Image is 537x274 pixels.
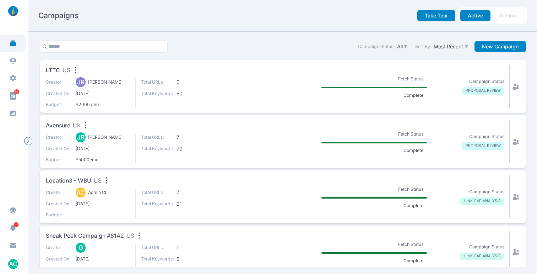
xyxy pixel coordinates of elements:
span: $2000 /mo [76,101,130,108]
p: Creator: [46,244,71,251]
p: Complete [400,147,427,154]
span: Location3 - WBU [46,176,91,185]
p: Total Keywords: [141,256,174,262]
p: Fetch Status [394,74,427,83]
p: Created On: [46,256,71,262]
div: AC [76,188,86,197]
span: --- [76,267,130,273]
button: Take Tour [417,10,455,21]
p: Fetch Status [394,185,427,194]
p: Total URLs: [141,79,174,85]
button: All [396,42,409,51]
span: 1 [177,244,210,251]
p: Budget: [46,212,71,218]
span: 21 [177,201,210,207]
p: Complete [400,202,427,209]
p: Most Recent [434,43,463,50]
p: Created On: [46,201,71,207]
span: 5 [177,256,210,262]
span: Avensure [46,121,70,130]
button: Archive [492,10,525,21]
span: US [63,66,70,75]
span: LTTC [46,66,60,75]
span: 7 [177,134,210,141]
p: [PERSON_NAME] [88,79,123,85]
span: $5000 /mo [76,157,130,163]
p: Complete [400,92,427,99]
h2: Campaigns [38,11,78,21]
span: 60 [14,89,19,94]
p: Fetch Status [394,130,427,138]
p: Budget: [46,157,71,163]
span: 70 [177,146,210,152]
p: Complete [400,258,427,264]
p: LINK GAP ANALYSIS [460,253,504,260]
span: [DATE] [76,201,130,207]
img: linklaunch_small.2ae18699.png [6,6,21,16]
p: Creator: [46,79,71,85]
p: Campaign Status [469,244,504,250]
p: Total URLs: [141,189,174,196]
p: LINK GAP ANALYSIS [460,197,504,205]
div: G [76,243,86,253]
span: --- [76,212,130,218]
span: 7 [177,189,210,196]
p: [PERSON_NAME] [88,134,123,141]
button: Active [460,10,490,21]
p: Total Keywords: [141,90,174,97]
span: [DATE] [76,146,130,152]
p: Total URLs: [141,134,174,141]
p: Fetch Status [394,240,427,249]
p: Created On: [46,90,71,97]
p: PROPOSAL REVIEW [462,87,504,95]
p: Total Keywords: [141,201,174,207]
div: JR [76,132,86,142]
div: JR [76,77,86,87]
p: Total URLs: [141,244,174,251]
p: All [397,43,403,50]
span: 6 [177,79,210,85]
p: Creator: [46,134,71,141]
p: Admin CL [88,189,108,196]
p: Budget: [46,267,71,273]
span: Sneak Peek Campaign #81A2 [46,232,124,241]
label: Sort By [415,43,430,50]
label: Campaign Status [358,43,393,50]
p: PROPOSAL REVIEW [462,142,504,150]
span: US [94,176,102,185]
p: Campaign Status [469,78,504,85]
span: [DATE] [76,256,130,262]
p: Campaign Status [469,189,504,195]
p: Creator: [46,189,71,196]
p: Budget: [46,101,71,108]
p: Campaign Status [469,133,504,140]
span: [DATE] [76,90,130,97]
span: US [126,232,134,241]
span: 60 [177,90,210,97]
p: Created On: [46,146,71,152]
button: Most Recent [433,42,470,51]
button: New Campaign [474,41,526,52]
span: UK [73,121,81,130]
p: Total Keywords: [141,146,174,152]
